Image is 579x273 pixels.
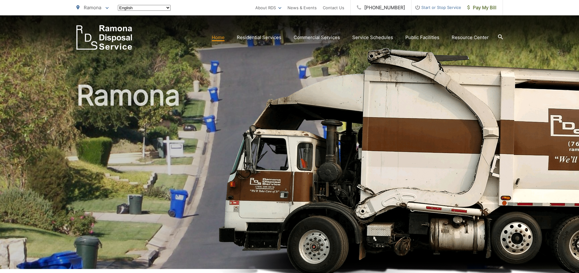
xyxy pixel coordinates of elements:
a: Resource Center [452,34,489,41]
a: Residential Services [237,34,281,41]
a: EDCD logo. Return to the homepage. [76,25,132,50]
a: Contact Us [323,4,344,11]
a: About RDS [255,4,281,11]
a: News & Events [288,4,317,11]
select: Select a language [118,5,171,11]
a: Commercial Services [294,34,340,41]
a: Home [212,34,225,41]
a: Public Facilities [405,34,439,41]
a: Service Schedules [352,34,393,41]
span: Pay My Bill [467,4,496,11]
span: Ramona [84,5,101,10]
